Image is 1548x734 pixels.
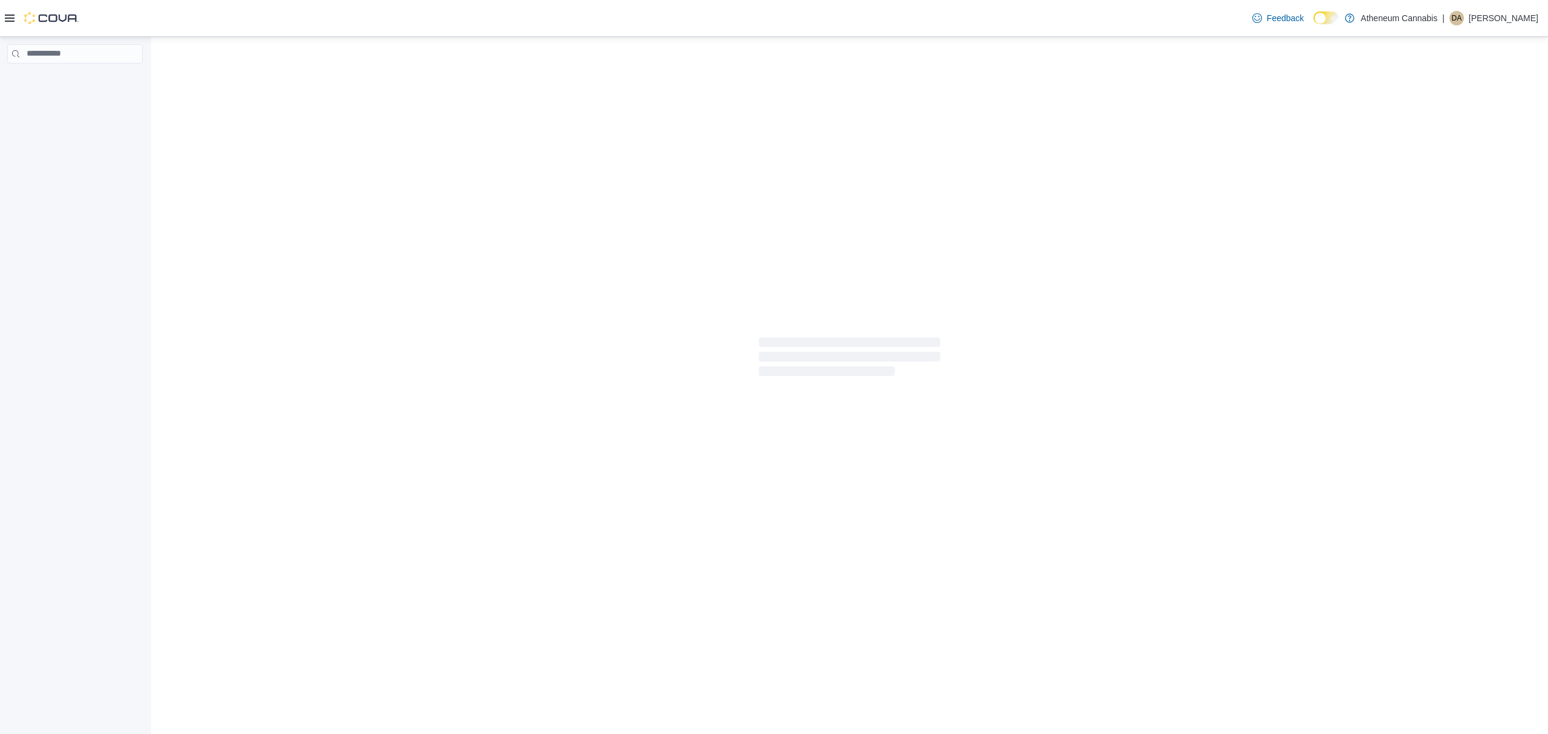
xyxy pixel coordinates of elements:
span: Feedback [1267,12,1304,24]
a: Feedback [1247,6,1309,30]
div: Destiny Ashdown [1449,11,1464,25]
span: Dark Mode [1313,24,1314,25]
p: | [1442,11,1445,25]
p: Atheneum Cannabis [1361,11,1437,25]
span: Loading [759,340,940,378]
img: Cova [24,12,79,24]
input: Dark Mode [1313,11,1339,24]
p: [PERSON_NAME] [1469,11,1538,25]
span: DA [1452,11,1462,25]
nav: Complex example [7,66,143,95]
